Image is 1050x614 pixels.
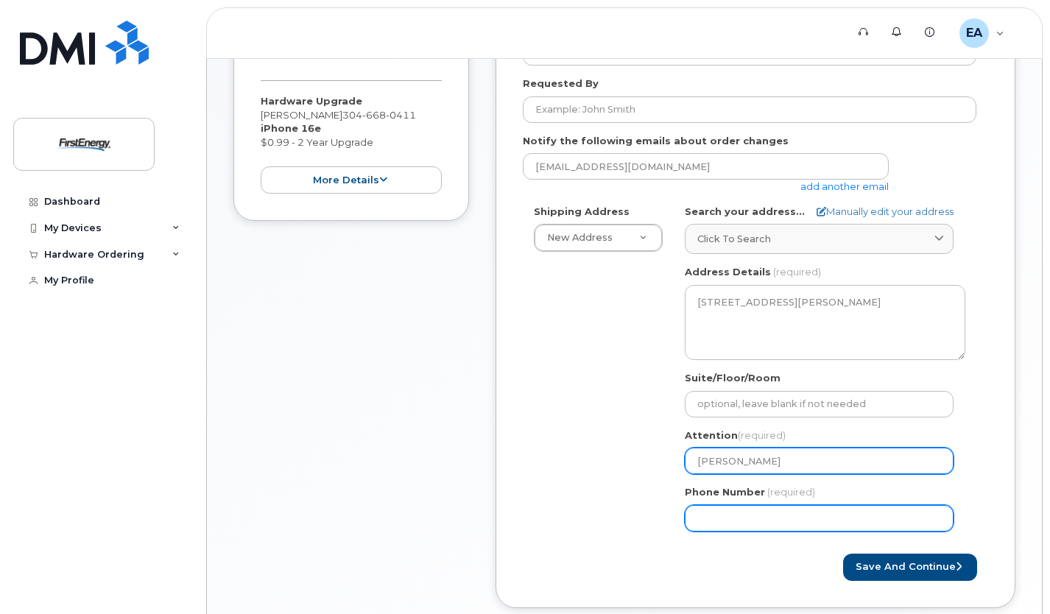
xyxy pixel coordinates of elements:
[362,109,386,121] span: 668
[342,109,416,121] span: 304
[685,265,771,279] label: Address Details
[261,122,321,134] strong: iPhone 16e
[773,266,821,278] span: (required)
[261,94,442,194] div: [PERSON_NAME] $0.99 - 2 Year Upgrade
[535,225,662,251] a: New Address
[697,232,771,246] span: Click to search
[523,96,976,123] input: Example: John Smith
[547,232,613,243] span: New Address
[685,371,781,385] label: Suite/Floor/Room
[261,166,442,194] button: more details
[949,18,1015,48] div: Eckard, Adam L
[738,429,786,441] span: (required)
[843,554,977,581] button: Save and Continue
[800,180,889,192] a: add another email
[966,24,982,42] span: EA
[685,485,765,499] label: Phone Number
[523,153,889,180] input: Example: john@appleseed.com
[685,391,954,417] input: optional, leave blank if not needed
[386,109,416,121] span: 0411
[261,95,362,107] strong: Hardware Upgrade
[685,205,805,219] label: Search your address...
[685,428,786,442] label: Attention
[767,486,815,498] span: (required)
[986,550,1039,603] iframe: Messenger Launcher
[523,134,789,148] label: Notify the following emails about order changes
[261,46,319,60] small: in process
[817,205,954,219] a: Manually edit your address
[685,224,954,254] a: Click to search
[523,77,599,91] label: Requested By
[534,205,630,219] label: Shipping Address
